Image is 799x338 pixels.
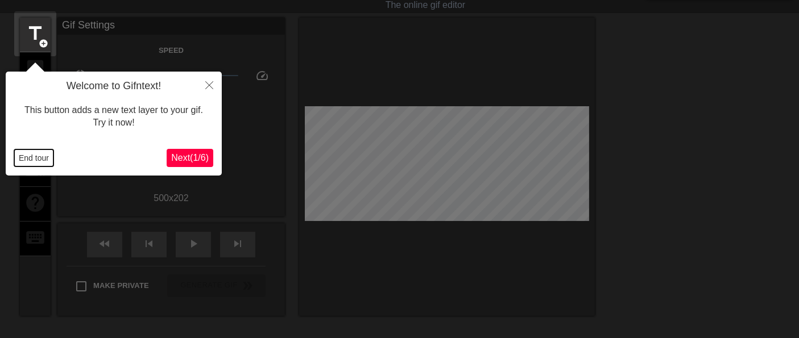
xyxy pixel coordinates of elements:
span: Next ( 1 / 6 ) [171,153,209,162]
div: This button adds a new text layer to your gif. Try it now! [14,93,213,141]
h4: Welcome to Gifntext! [14,80,213,93]
button: End tour [14,149,53,166]
button: Next [167,149,213,167]
button: Close [197,72,222,98]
